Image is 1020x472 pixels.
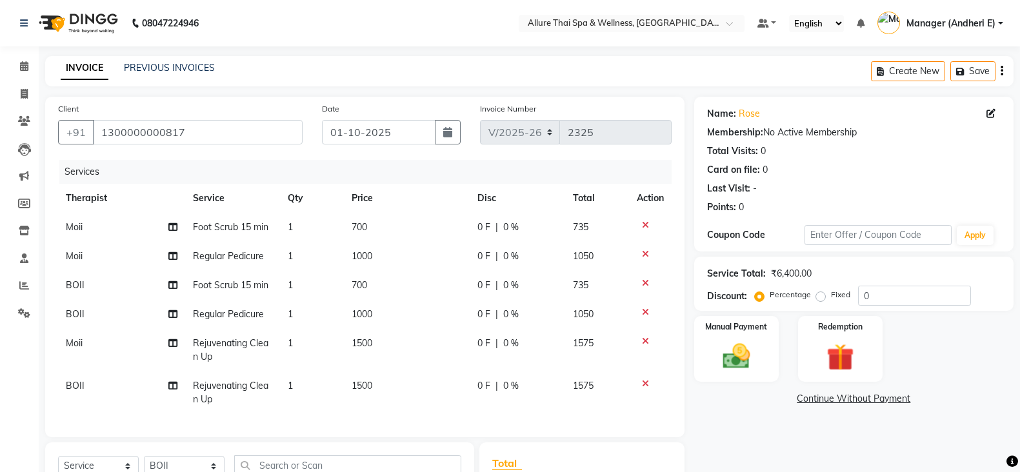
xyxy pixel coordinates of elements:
[573,250,594,262] span: 1050
[344,184,470,213] th: Price
[495,308,498,321] span: |
[739,201,744,214] div: 0
[831,289,850,300] label: Fixed
[707,182,750,195] div: Last Visit:
[193,308,264,320] span: Regular Pedicure
[906,17,995,30] span: Manager (Andheri E)
[66,250,83,262] span: Moii
[288,380,293,391] span: 1
[565,184,629,213] th: Total
[288,279,293,291] span: 1
[573,221,588,233] span: 735
[573,337,594,349] span: 1575
[193,250,264,262] span: Regular Pedicure
[707,144,758,158] div: Total Visits:
[770,289,811,300] label: Percentage
[771,267,812,280] div: ₹6,400.00
[352,337,372,349] span: 1500
[193,279,268,291] span: Foot Scrub 15 min
[59,160,681,184] div: Services
[33,5,121,41] img: logo
[805,225,952,245] input: Enter Offer / Coupon Code
[280,184,343,213] th: Qty
[714,340,758,372] img: _cash.svg
[66,380,85,391] span: BOII
[352,279,367,291] span: 700
[288,221,293,233] span: 1
[573,308,594,320] span: 1050
[66,279,85,291] span: BOII
[503,221,519,234] span: 0 %
[288,250,293,262] span: 1
[495,337,498,350] span: |
[480,103,536,115] label: Invoice Number
[93,120,303,144] input: Search by Name/Mobile/Email/Code
[66,308,85,320] span: BOII
[707,228,805,242] div: Coupon Code
[470,184,565,213] th: Disc
[495,379,498,393] span: |
[697,392,1011,406] a: Continue Without Payment
[707,290,747,303] div: Discount:
[761,144,766,158] div: 0
[705,321,767,333] label: Manual Payment
[352,221,367,233] span: 700
[818,321,863,333] label: Redemption
[957,226,994,245] button: Apply
[739,107,760,121] a: Rose
[142,5,199,41] b: 08047224946
[707,126,1001,139] div: No Active Membership
[707,163,760,177] div: Card on file:
[503,337,519,350] span: 0 %
[495,279,498,292] span: |
[707,201,736,214] div: Points:
[58,103,79,115] label: Client
[477,279,490,292] span: 0 F
[707,107,736,121] div: Name:
[492,457,522,470] span: Total
[66,221,83,233] span: Moii
[763,163,768,177] div: 0
[573,380,594,391] span: 1575
[495,250,498,263] span: |
[58,120,94,144] button: +91
[193,221,268,233] span: Foot Scrub 15 min
[66,337,83,349] span: Moii
[707,126,763,139] div: Membership:
[352,380,372,391] span: 1500
[352,308,372,320] span: 1000
[61,57,108,80] a: INVOICE
[193,337,268,362] span: Rejuvenating Clean Up
[818,340,862,374] img: _gift.svg
[124,62,215,74] a: PREVIOUS INVOICES
[58,184,185,213] th: Therapist
[495,221,498,234] span: |
[185,184,281,213] th: Service
[871,61,945,81] button: Create New
[288,308,293,320] span: 1
[573,279,588,291] span: 735
[503,250,519,263] span: 0 %
[477,337,490,350] span: 0 F
[288,337,293,349] span: 1
[477,221,490,234] span: 0 F
[352,250,372,262] span: 1000
[322,103,339,115] label: Date
[707,267,766,280] div: Service Total:
[477,250,490,263] span: 0 F
[753,182,757,195] div: -
[950,61,995,81] button: Save
[877,12,900,34] img: Manager (Andheri E)
[193,380,268,405] span: Rejuvenating Clean Up
[503,279,519,292] span: 0 %
[477,379,490,393] span: 0 F
[503,308,519,321] span: 0 %
[477,308,490,321] span: 0 F
[629,184,672,213] th: Action
[503,379,519,393] span: 0 %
